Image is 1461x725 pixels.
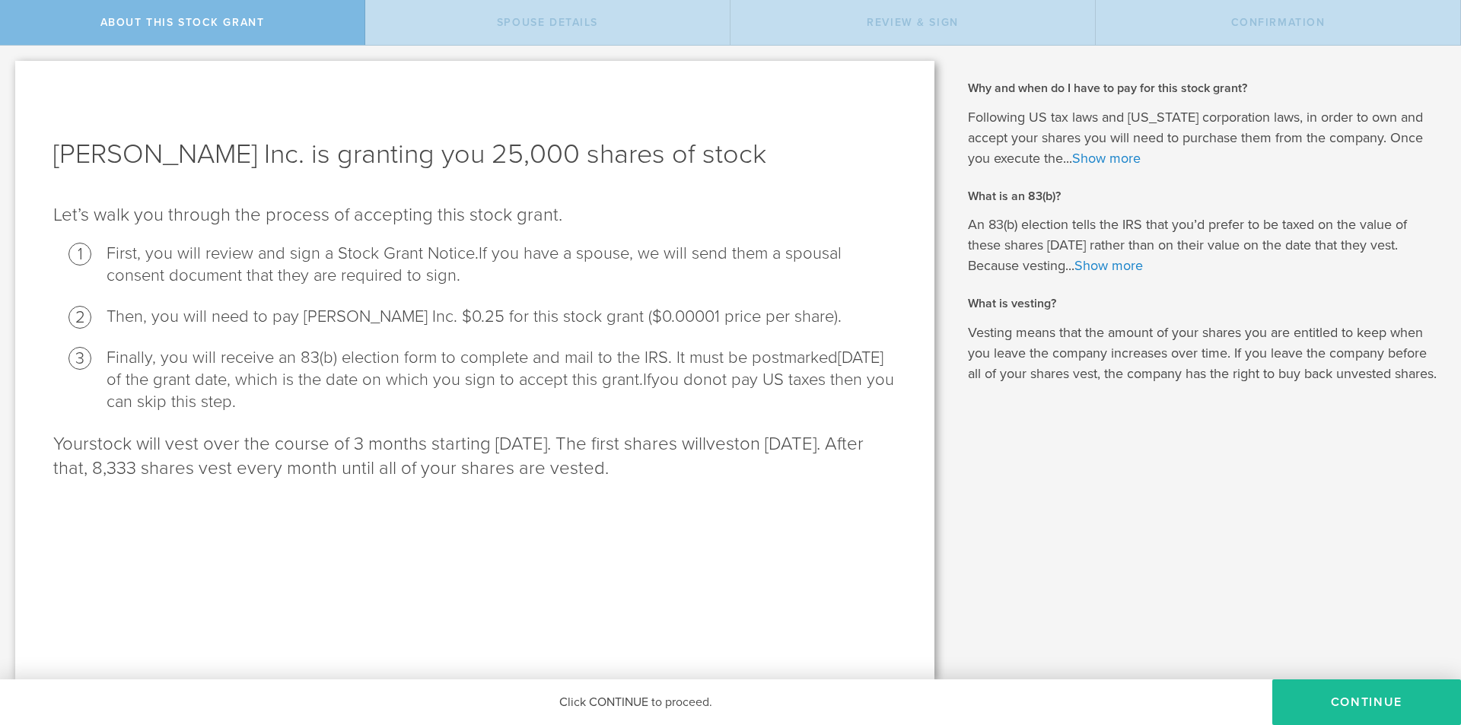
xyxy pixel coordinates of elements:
span: vest [706,433,740,455]
p: Vesting means that the amount of your shares you are entitled to keep when you leave the company ... [968,323,1438,384]
p: Let’s walk you through the process of accepting this stock grant . [53,203,896,227]
span: Confirmation [1231,16,1326,29]
h2: Why and when do I have to pay for this stock grant? [968,80,1438,97]
li: First, you will review and sign a Stock Grant Notice. [107,243,896,287]
h2: What is vesting? [968,295,1438,312]
span: Your [53,433,89,455]
span: Review & Sign [867,16,959,29]
span: you do [651,370,703,390]
button: CONTINUE [1272,679,1461,725]
h1: [PERSON_NAME] Inc. is granting you 25,000 shares of stock [53,136,896,173]
span: About this stock grant [100,16,265,29]
p: stock will vest over the course of 3 months starting [DATE]. The first shares will on [DATE]. Aft... [53,432,896,481]
span: Spouse Details [497,16,598,29]
a: Show more [1072,150,1141,167]
li: Finally, you will receive an 83(b) election form to complete and mail to the IRS . It must be pos... [107,347,896,413]
p: An 83(b) election tells the IRS that you’d prefer to be taxed on the value of these shares [DATE]... [968,215,1438,276]
a: Show more [1074,257,1143,274]
p: Following US tax laws and [US_STATE] corporation laws, in order to own and accept your shares you... [968,107,1438,169]
li: Then, you will need to pay [PERSON_NAME] Inc. $0.25 for this stock grant ($0.00001 price per share). [107,306,896,328]
h2: What is an 83(b)? [968,188,1438,205]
